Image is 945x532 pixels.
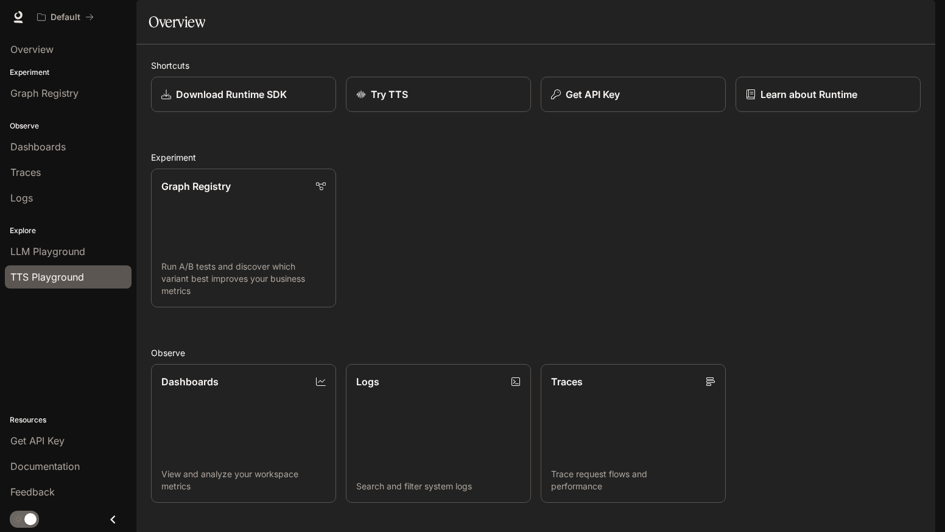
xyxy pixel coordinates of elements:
[151,77,336,112] a: Download Runtime SDK
[551,374,583,389] p: Traces
[151,151,921,164] h2: Experiment
[736,77,921,112] a: Learn about Runtime
[32,5,99,29] button: All workspaces
[161,374,219,389] p: Dashboards
[566,87,620,102] p: Get API Key
[149,10,205,34] h1: Overview
[151,364,336,503] a: DashboardsView and analyze your workspace metrics
[161,261,326,297] p: Run A/B tests and discover which variant best improves your business metrics
[541,77,726,112] button: Get API Key
[551,468,715,492] p: Trace request flows and performance
[371,87,408,102] p: Try TTS
[161,468,326,492] p: View and analyze your workspace metrics
[151,169,336,307] a: Graph RegistryRun A/B tests and discover which variant best improves your business metrics
[346,364,531,503] a: LogsSearch and filter system logs
[161,179,231,194] p: Graph Registry
[151,346,921,359] h2: Observe
[356,480,521,492] p: Search and filter system logs
[541,364,726,503] a: TracesTrace request flows and performance
[51,12,80,23] p: Default
[151,59,921,72] h2: Shortcuts
[356,374,379,389] p: Logs
[346,77,531,112] a: Try TTS
[761,87,857,102] p: Learn about Runtime
[176,87,287,102] p: Download Runtime SDK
